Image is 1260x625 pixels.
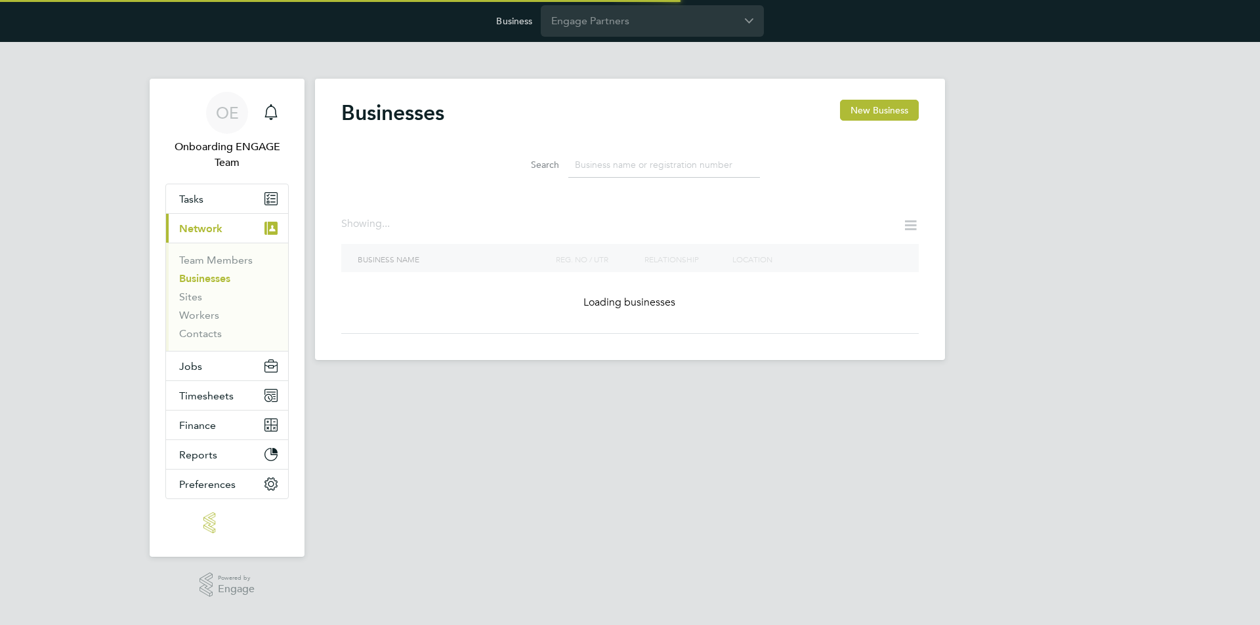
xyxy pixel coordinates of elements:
[179,390,234,402] span: Timesheets
[500,159,559,171] label: Search
[179,254,253,266] a: Team Members
[216,104,239,121] span: OE
[382,217,390,230] span: ...
[179,193,203,205] span: Tasks
[165,139,289,171] span: Onboarding ENGAGE Team
[179,360,202,373] span: Jobs
[166,381,288,410] button: Timesheets
[150,79,304,557] nav: Main navigation
[166,214,288,243] button: Network
[218,573,255,584] span: Powered by
[166,440,288,469] button: Reports
[179,272,230,285] a: Businesses
[218,584,255,595] span: Engage
[179,478,236,491] span: Preferences
[203,512,251,533] img: engage-logo-retina.png
[165,512,289,533] a: Go to home page
[199,573,255,597] a: Powered byEngage
[179,419,216,432] span: Finance
[166,411,288,439] button: Finance
[179,222,222,235] span: Network
[840,100,919,121] button: New Business
[496,15,532,27] label: Business
[166,352,288,380] button: Jobs
[166,184,288,213] a: Tasks
[341,217,392,231] div: Showing
[341,100,444,126] h2: Businesses
[165,92,289,171] a: OEOnboarding ENGAGE Team
[179,327,222,340] a: Contacts
[179,449,217,461] span: Reports
[166,243,288,351] div: Network
[166,470,288,498] button: Preferences
[179,309,219,321] a: Workers
[568,152,760,178] input: Business name or registration number
[179,291,202,303] a: Sites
